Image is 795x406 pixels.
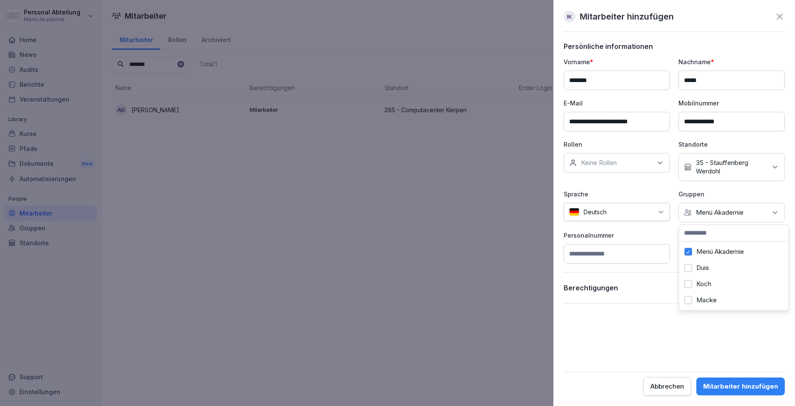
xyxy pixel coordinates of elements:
[564,140,670,149] p: Rollen
[696,378,785,395] button: Mitarbeiter hinzufügen
[696,248,744,256] label: Menü Akademie
[643,377,691,396] button: Abbrechen
[678,99,785,108] p: Mobilnummer
[696,264,709,272] label: Duis
[678,57,785,66] p: Nachname
[581,159,617,167] p: Keine Rollen
[678,140,785,149] p: Standorte
[564,190,670,199] p: Sprache
[696,208,744,217] p: Menü Akademie
[564,99,670,108] p: E-Mail
[564,284,618,292] p: Berechtigungen
[650,382,684,391] div: Abbrechen
[703,382,778,391] div: Mitarbeiter hinzufügen
[580,10,674,23] p: Mitarbeiter hinzufügen
[678,190,785,199] p: Gruppen
[696,159,767,176] p: 35 - Stauffenberg Werdohl
[564,231,670,240] p: Personalnummer
[564,11,576,23] div: IK
[564,42,785,51] p: Persönliche informationen
[564,57,670,66] p: Vorname
[564,203,670,221] div: Deutsch
[696,280,711,288] label: Koch
[696,296,717,304] label: Macke
[569,208,579,216] img: de.svg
